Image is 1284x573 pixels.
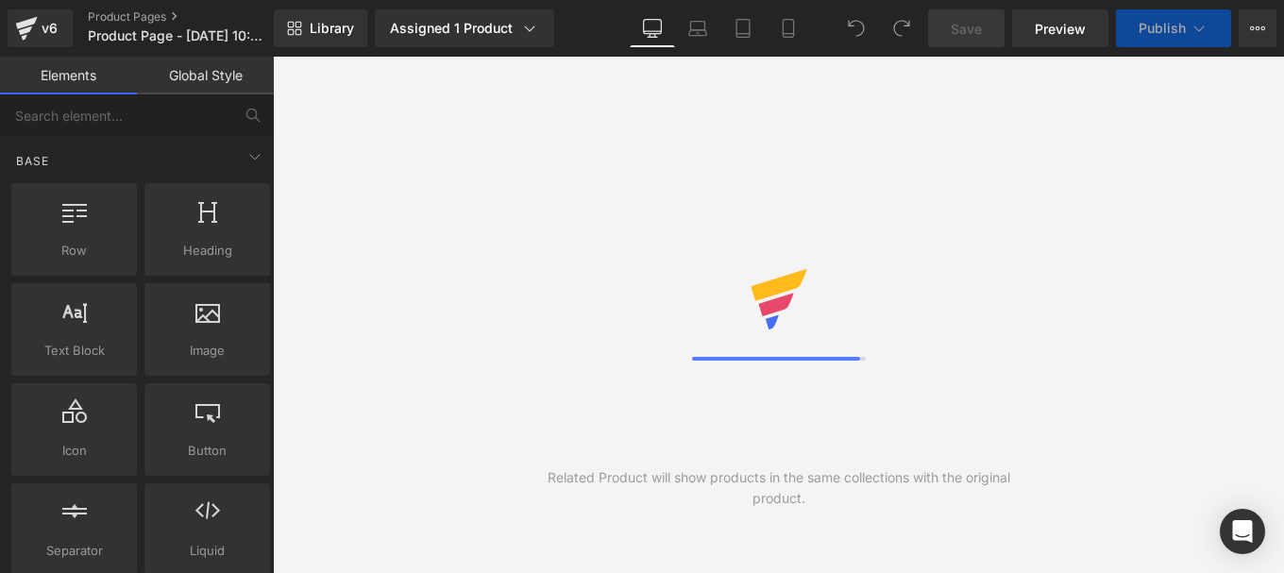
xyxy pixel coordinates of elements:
[1035,19,1086,39] span: Preview
[14,152,51,170] span: Base
[1239,9,1276,47] button: More
[1012,9,1108,47] a: Preview
[951,19,982,39] span: Save
[88,9,305,25] a: Product Pages
[150,441,264,461] span: Button
[274,9,367,47] a: New Library
[8,9,73,47] a: v6
[630,9,675,47] a: Desktop
[390,19,539,38] div: Assigned 1 Product
[720,9,766,47] a: Tablet
[1116,9,1231,47] button: Publish
[1139,21,1186,36] span: Publish
[150,541,264,561] span: Liquid
[310,20,354,37] span: Library
[137,57,274,94] a: Global Style
[837,9,875,47] button: Undo
[150,241,264,261] span: Heading
[883,9,921,47] button: Redo
[17,441,131,461] span: Icon
[150,341,264,361] span: Image
[17,341,131,361] span: Text Block
[526,467,1032,509] div: Related Product will show products in the same collections with the original product.
[675,9,720,47] a: Laptop
[766,9,811,47] a: Mobile
[17,541,131,561] span: Separator
[88,28,269,43] span: Product Page - [DATE] 10:26:58
[17,241,131,261] span: Row
[38,16,61,41] div: v6
[1220,509,1265,554] div: Open Intercom Messenger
